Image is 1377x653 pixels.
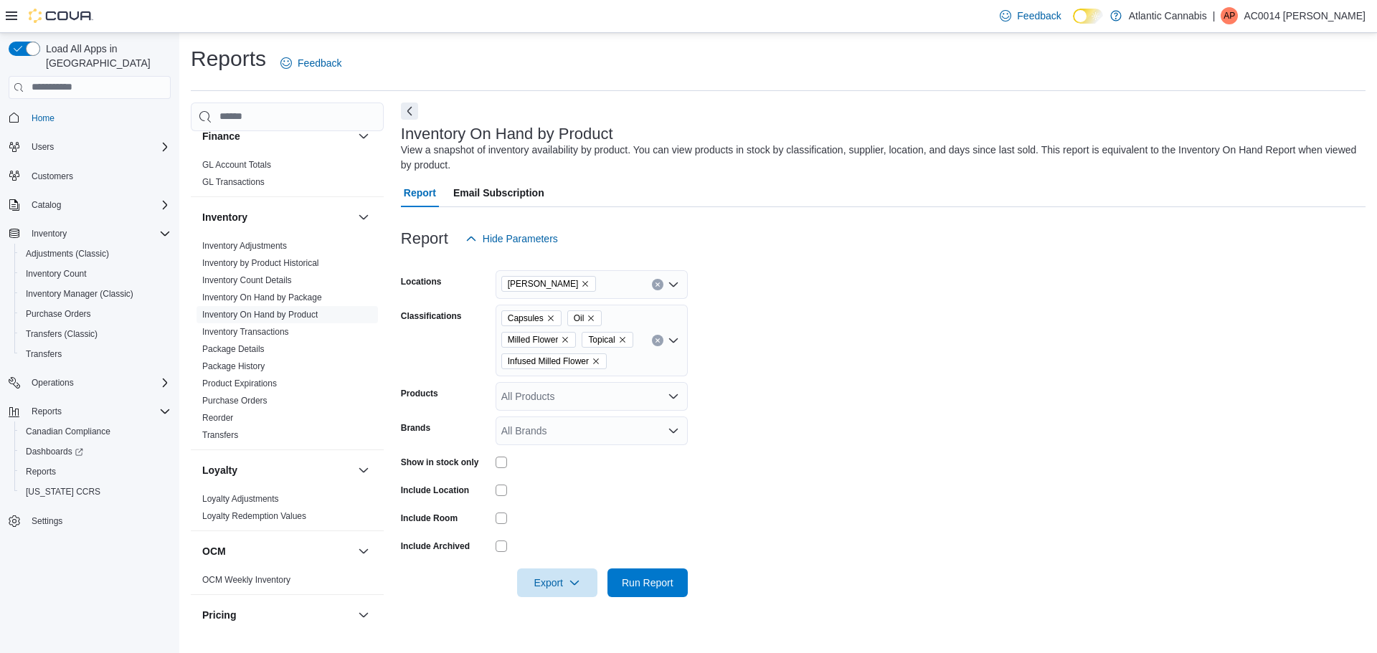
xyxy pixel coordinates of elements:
[202,176,265,188] span: GL Transactions
[20,483,106,500] a: [US_STATE] CCRS
[32,141,54,153] span: Users
[202,343,265,355] span: Package Details
[355,462,372,479] button: Loyalty
[202,430,238,440] a: Transfers
[1073,9,1103,24] input: Dark Mode
[401,230,448,247] h3: Report
[202,463,352,477] button: Loyalty
[202,210,247,224] h3: Inventory
[14,482,176,502] button: [US_STATE] CCRS
[191,44,266,73] h1: Reports
[26,486,100,497] span: [US_STATE] CCRS
[401,276,442,287] label: Locations
[202,574,290,586] span: OCM Weekly Inventory
[26,513,68,530] a: Settings
[508,311,544,325] span: Capsules
[668,279,679,290] button: Open list of options
[526,568,589,597] span: Export
[26,196,171,214] span: Catalog
[202,413,233,423] a: Reorder
[3,224,176,244] button: Inventory
[20,285,139,302] a: Inventory Manager (Classic)
[401,143,1358,173] div: View a snapshot of inventory availability by product. You can view products in stock by classific...
[14,462,176,482] button: Reports
[26,374,171,391] span: Operations
[191,156,384,196] div: Finance
[3,108,176,128] button: Home
[202,275,292,285] a: Inventory Count Details
[3,166,176,186] button: Customers
[26,225,72,242] button: Inventory
[275,49,347,77] a: Feedback
[32,199,61,211] span: Catalog
[20,345,67,363] a: Transfers
[20,463,62,480] a: Reports
[668,391,679,402] button: Open list of options
[508,277,579,291] span: [PERSON_NAME]
[202,160,271,170] a: GL Account Totals
[202,309,318,320] span: Inventory On Hand by Product
[26,268,87,280] span: Inventory Count
[20,245,115,262] a: Adjustments (Classic)
[668,335,679,346] button: Open list of options
[202,493,279,505] span: Loyalty Adjustments
[404,178,436,207] span: Report
[202,292,322,302] a: Inventory On Hand by Package
[20,443,89,460] a: Dashboards
[202,544,226,558] h3: OCM
[453,178,544,207] span: Email Subscription
[508,333,559,347] span: Milled Flower
[20,345,171,363] span: Transfers
[401,125,613,143] h3: Inventory On Hand by Product
[401,457,479,468] label: Show in stock only
[20,463,171,480] span: Reports
[20,423,116,440] a: Canadian Compliance
[1017,9,1061,23] span: Feedback
[1129,7,1207,24] p: Atlantic Cannabis
[202,159,271,171] span: GL Account Totals
[3,373,176,393] button: Operations
[202,327,289,337] a: Inventory Transactions
[574,311,585,325] span: Oil
[517,568,597,597] button: Export
[40,42,171,70] span: Load All Apps in [GEOGRAPHIC_DATA]
[202,129,352,143] button: Finance
[508,354,589,368] span: Infused Milled Flower
[202,241,287,251] a: Inventory Adjustments
[26,403,67,420] button: Reports
[1224,7,1235,24] span: AP
[26,138,171,156] span: Users
[202,429,238,441] span: Transfers
[607,568,688,597] button: Run Report
[14,344,176,364] button: Transfers
[20,305,97,323] a: Purchase Orders
[32,406,62,417] span: Reports
[26,466,56,477] span: Reports
[202,494,279,504] a: Loyalty Adjustments
[202,463,237,477] h3: Loyalty
[3,510,176,531] button: Settings
[1221,7,1238,24] div: AC0014 Parsons Josh
[191,490,384,530] div: Loyalty
[582,332,633,348] span: Topical
[501,310,562,326] span: Capsules
[668,425,679,437] button: Open list of options
[202,378,277,389] a: Product Expirations
[355,606,372,624] button: Pricing
[202,258,319,268] a: Inventory by Product Historical
[202,608,236,622] h3: Pricing
[592,357,600,366] button: Remove Infused Milled Flower from selection in this group
[561,335,569,344] button: Remove Milled Flower from selection in this group
[401,513,458,524] label: Include Room
[14,324,176,344] button: Transfers (Classic)
[546,314,555,323] button: Remove Capsules from selection in this group
[26,308,91,320] span: Purchase Orders
[652,335,663,346] button: Clear input
[14,264,176,284] button: Inventory Count
[1244,7,1366,24] p: AC0014 [PERSON_NAME]
[14,244,176,264] button: Adjustments (Classic)
[202,510,306,522] span: Loyalty Redemption Values
[26,167,171,185] span: Customers
[20,285,171,302] span: Inventory Manager (Classic)
[9,102,171,569] nav: Complex example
